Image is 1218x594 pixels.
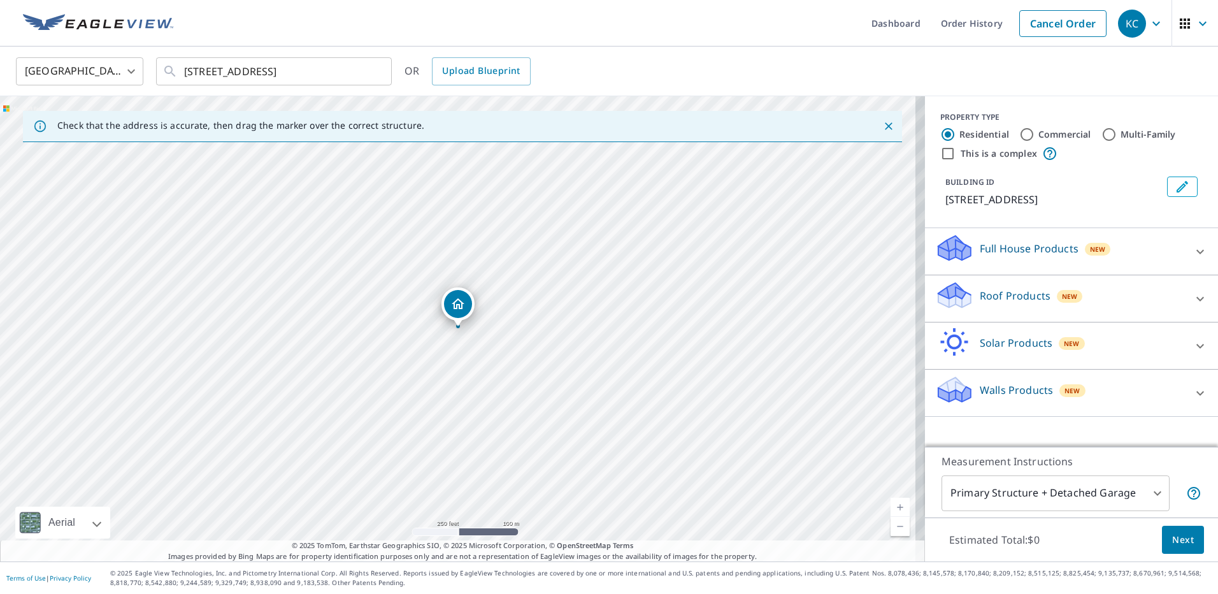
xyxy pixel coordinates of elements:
label: This is a complex [961,147,1037,160]
input: Search by address or latitude-longitude [184,54,366,89]
p: Roof Products [980,288,1050,303]
div: Full House ProductsNew [935,233,1208,270]
span: New [1062,291,1078,301]
div: OR [405,57,531,85]
div: Primary Structure + Detached Garage [942,475,1170,511]
span: Your report will include the primary structure and a detached garage if one exists. [1186,486,1201,501]
div: Roof ProductsNew [935,280,1208,317]
span: Upload Blueprint [442,63,520,79]
p: [STREET_ADDRESS] [945,192,1162,207]
p: BUILDING ID [945,177,994,187]
div: Aerial [15,507,110,539]
span: New [1064,338,1080,349]
span: New [1090,244,1106,254]
div: Dropped pin, building 1, Residential property, 28313 Nautica Ln Bonita Springs, FL 34135 [441,287,475,327]
a: Cancel Order [1019,10,1107,37]
a: Upload Blueprint [432,57,530,85]
div: Solar ProductsNew [935,328,1208,364]
a: OpenStreetMap [557,540,610,550]
img: EV Logo [23,14,173,33]
p: Full House Products [980,241,1078,256]
a: Terms of Use [6,574,46,583]
label: Multi-Family [1121,128,1176,141]
div: [GEOGRAPHIC_DATA] [16,54,143,89]
p: © 2025 Eagle View Technologies, Inc. and Pictometry International Corp. All Rights Reserved. Repo... [110,569,1212,588]
p: Check that the address is accurate, then drag the marker over the correct structure. [57,120,424,131]
button: Next [1162,526,1204,554]
a: Current Level 17, Zoom Out [891,517,910,536]
span: New [1064,386,1080,396]
button: Close [880,118,897,134]
div: PROPERTY TYPE [940,112,1203,123]
p: Measurement Instructions [942,454,1201,469]
a: Privacy Policy [50,574,91,583]
a: Current Level 17, Zoom In [891,498,910,517]
p: Walls Products [980,382,1053,398]
button: Edit building 1 [1167,177,1198,197]
label: Residential [959,128,1009,141]
span: © 2025 TomTom, Earthstar Geographics SIO, © 2025 Microsoft Corporation, © [292,540,634,551]
a: Terms [613,540,634,550]
span: Next [1172,532,1194,548]
p: Solar Products [980,335,1052,351]
div: KC [1118,10,1146,38]
div: Walls ProductsNew [935,375,1208,411]
label: Commercial [1038,128,1091,141]
p: | [6,574,91,582]
div: Aerial [45,507,79,539]
p: Estimated Total: $0 [939,526,1050,554]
